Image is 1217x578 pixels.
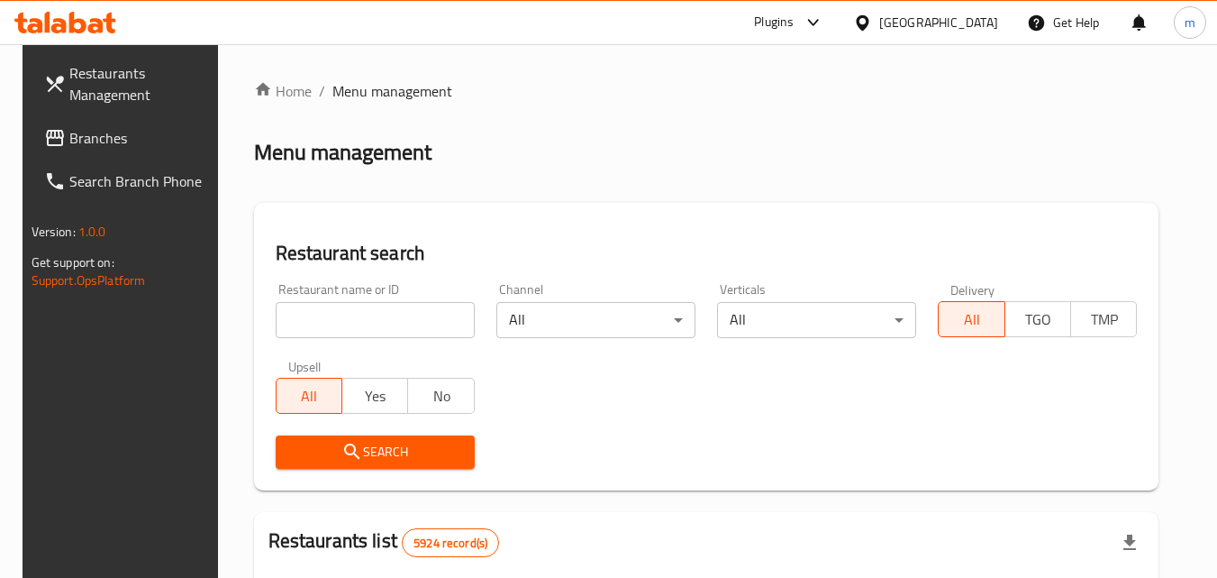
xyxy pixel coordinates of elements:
a: Support.OpsPlatform [32,269,146,292]
div: All [717,302,916,338]
span: TGO [1013,307,1064,333]
span: Menu management [332,80,452,102]
span: m [1185,13,1195,32]
h2: Restaurants list [268,528,500,557]
span: All [284,383,335,409]
a: Branches [30,116,226,160]
span: Restaurants Management [69,62,212,106]
div: [GEOGRAPHIC_DATA] [879,13,998,32]
button: Yes [341,378,408,414]
span: Search [290,441,460,463]
a: Search Branch Phone [30,160,226,203]
span: Yes [350,383,401,409]
button: All [938,301,1004,337]
span: Search Branch Phone [69,170,212,192]
span: TMP [1078,307,1130,333]
a: Restaurants Management [30,51,226,116]
input: Search for restaurant name or ID.. [276,302,475,338]
h2: Menu management [254,138,431,167]
button: TGO [1004,301,1071,337]
span: All [946,307,997,333]
li: / [319,80,325,102]
div: All [496,302,695,338]
span: Branches [69,127,212,149]
span: 5924 record(s) [403,535,498,552]
button: All [276,378,342,414]
button: Search [276,436,475,469]
button: TMP [1070,301,1137,337]
span: Version: [32,220,76,243]
div: Total records count [402,528,499,557]
span: No [415,383,467,409]
span: 1.0.0 [78,220,106,243]
a: Home [254,80,312,102]
label: Delivery [950,283,995,296]
span: Get support on: [32,251,114,274]
h2: Restaurant search [276,240,1138,267]
button: No [407,378,474,414]
label: Upsell [288,360,322,372]
nav: breadcrumb [254,80,1159,102]
div: Export file [1108,521,1151,564]
div: Plugins [754,12,794,33]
